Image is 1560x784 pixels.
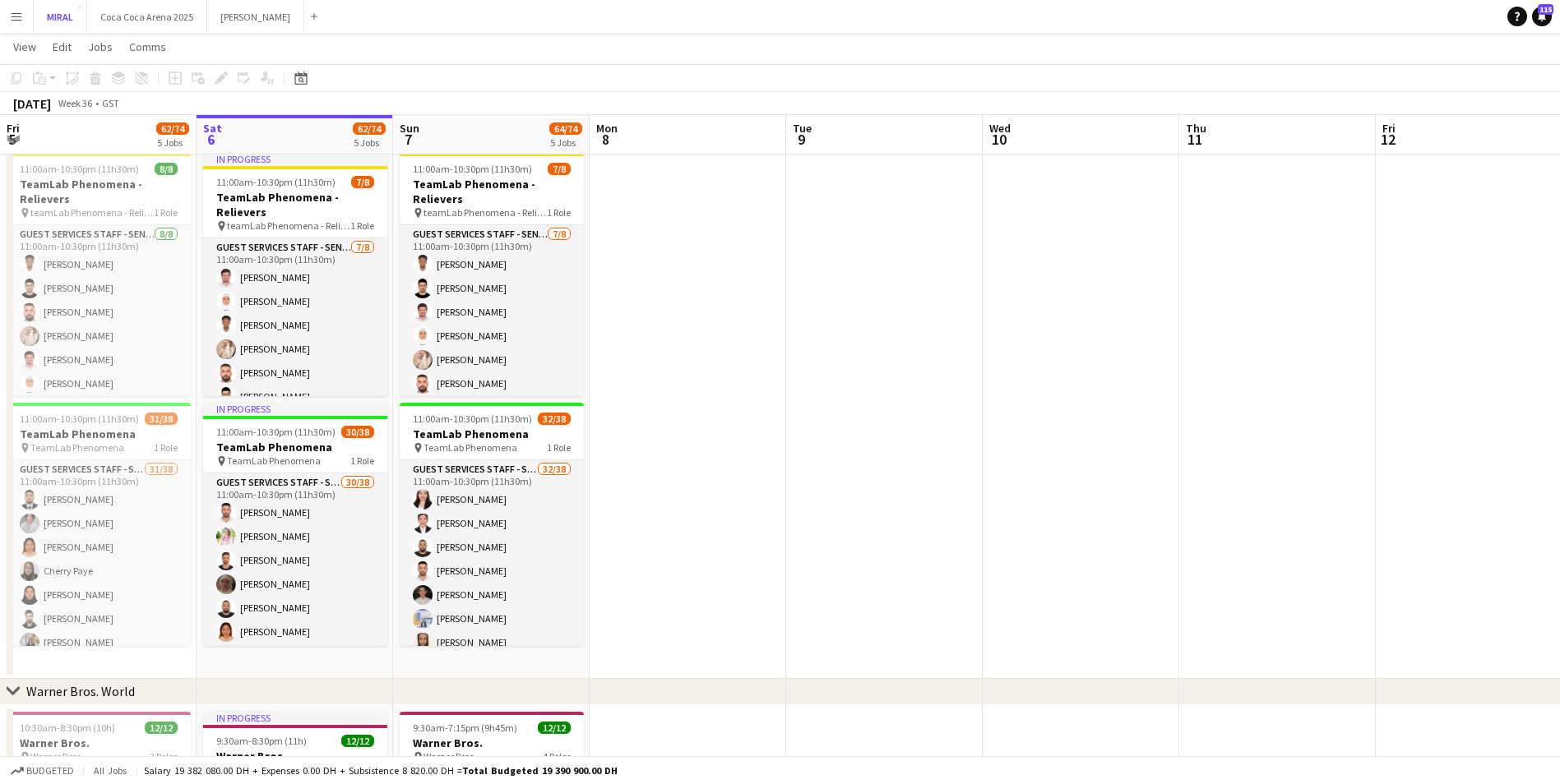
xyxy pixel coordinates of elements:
span: 7/8 [548,163,571,175]
span: 12/12 [341,735,374,747]
span: 12/12 [538,722,571,734]
span: Total Budgeted 19 390 900.00 DH [462,764,618,777]
span: Sun [400,121,419,136]
span: teamLab Phenomena - Relievers [30,206,154,219]
app-job-card: 11:00am-10:30pm (11h30m)32/38TeamLab Phenomena TeamLab Phenomena1 RoleGuest Services Staff - Seni... [400,403,584,646]
span: Warner Bros. [30,750,83,763]
span: Tue [793,121,812,136]
a: Comms [123,36,173,58]
span: Thu [1186,121,1206,136]
h3: Warner Bros. [7,736,191,750]
app-job-card: In progress11:00am-10:30pm (11h30m)30/38TeamLab Phenomena TeamLab Phenomena1 RoleGuest Services S... [203,403,387,646]
h3: TeamLab Phenomena [400,427,584,441]
div: In progress [203,403,387,416]
div: Warner Bros. World [26,683,135,699]
app-job-card: 11:00am-10:30pm (11h30m)7/8TeamLab Phenomena - Relievers teamLab Phenomena - Relievers1 RoleGuest... [400,153,584,396]
h3: Warner Bros. [203,749,387,763]
span: 8 [594,130,618,149]
span: 8/8 [155,163,178,175]
div: 5 Jobs [157,136,188,149]
span: Comms [129,39,166,54]
span: 11:00am-10:30pm (11h30m) [413,413,532,425]
span: Week 36 [54,97,95,109]
span: Wed [989,121,1011,136]
span: TeamLab Phenomena [30,441,124,454]
app-card-role: Guest Services Staff - Senior7/811:00am-10:30pm (11h30m)[PERSON_NAME][PERSON_NAME][PERSON_NAME][P... [203,238,387,461]
span: 5 [4,130,20,149]
span: 11:00am-10:30pm (11h30m) [413,163,532,175]
span: Fri [7,121,20,136]
span: 10:30am-8:30pm (10h) [20,722,115,734]
div: Salary 19 382 080.00 DH + Expenses 0.00 DH + Subsistence 8 820.00 DH = [144,764,618,777]
span: 1 Role [350,454,374,467]
span: 1 Role [154,441,178,454]
span: 3 Roles [150,750,178,763]
span: 11 [1183,130,1206,149]
span: 10 [987,130,1011,149]
a: View [7,36,43,58]
h3: TeamLab Phenomena [203,440,387,454]
span: 11:00am-10:30pm (11h30m) [216,426,336,438]
span: 12 [1380,130,1396,149]
span: 62/74 [353,122,386,135]
h3: TeamLab Phenomena - Relievers [400,177,584,206]
span: 4 Roles [543,750,571,763]
app-job-card: 11:00am-10:30pm (11h30m)8/8TeamLab Phenomena - Relievers teamLab Phenomena - Relievers1 RoleGuest... [7,153,191,396]
span: Warner Bros. [424,750,476,763]
button: Coca Coca Arena 2025 [87,1,207,33]
div: 5 Jobs [550,136,581,149]
span: 6 [201,130,222,149]
span: 12/12 [145,722,178,734]
app-card-role: Guest Services Staff - Senior7/811:00am-10:30pm (11h30m)[PERSON_NAME][PERSON_NAME][PERSON_NAME][P... [400,225,584,448]
span: 9:30am-8:30pm (11h) [216,735,307,747]
span: 7 [397,130,419,149]
span: 9:30am-7:15pm (9h45m) [413,722,517,734]
span: 1 Role [350,219,374,232]
span: 115 [1538,4,1553,15]
div: 5 Jobs [354,136,385,149]
span: 30/38 [341,426,374,438]
button: Budgeted [8,762,76,780]
button: [PERSON_NAME] [207,1,304,33]
h3: TeamLab Phenomena [7,427,191,441]
span: 11:00am-10:30pm (11h30m) [216,176,336,188]
span: Sat [203,121,222,136]
span: 1 Role [547,441,571,454]
span: All jobs [90,764,130,777]
h3: TeamLab Phenomena - Relievers [7,177,191,206]
span: 32/38 [538,413,571,425]
a: Jobs [81,36,119,58]
span: 62/74 [156,122,189,135]
span: 1 Role [154,206,178,219]
span: 31/38 [145,413,178,425]
span: 7/8 [351,176,374,188]
div: In progress [203,712,387,725]
span: 64/74 [549,122,582,135]
span: teamLab Phenomena - Relievers [424,206,547,219]
app-job-card: In progress11:00am-10:30pm (11h30m)7/8TeamLab Phenomena - Relievers teamLab Phenomena - Relievers... [203,153,387,396]
h3: TeamLab Phenomena - Relievers [203,190,387,219]
span: Mon [596,121,618,136]
span: 9 [790,130,812,149]
span: 11:00am-10:30pm (11h30m) [20,163,139,175]
span: teamLab Phenomena - Relievers [227,219,350,232]
app-job-card: 11:00am-10:30pm (11h30m)31/38TeamLab Phenomena TeamLab Phenomena1 RoleGuest Services Staff - Seni... [7,403,191,646]
span: Edit [53,39,72,54]
span: View [13,39,36,54]
span: TeamLab Phenomena [227,454,321,467]
span: 1 Role [547,206,571,219]
div: [DATE] [13,95,51,112]
button: MIRAL [34,1,87,33]
a: Edit [46,36,78,58]
span: TeamLab Phenomena [424,441,517,454]
div: In progress [203,153,387,166]
h3: Warner Bros. [400,736,584,750]
a: 115 [1532,7,1552,26]
span: Jobs [88,39,113,54]
span: Fri [1382,121,1396,136]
